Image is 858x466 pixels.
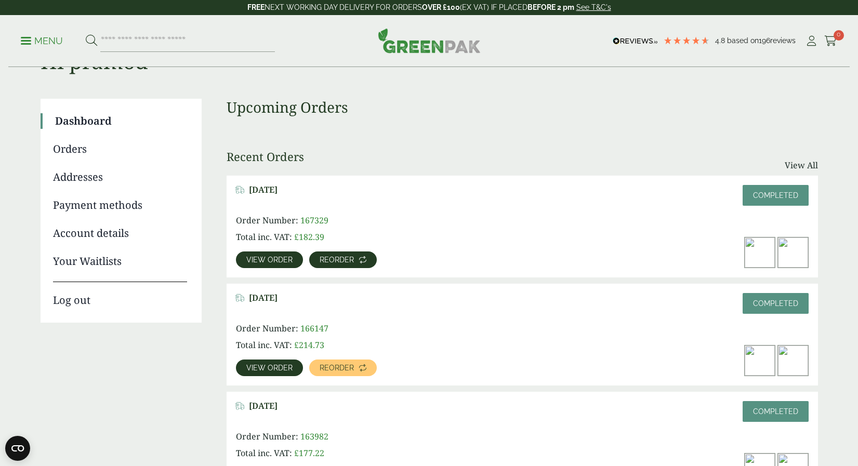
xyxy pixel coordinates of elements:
[236,323,298,334] span: Order Number:
[527,3,574,11] strong: BEFORE 2 pm
[294,447,324,459] bdi: 177.22
[227,99,818,116] h3: Upcoming Orders
[21,35,63,47] p: Menu
[745,345,775,376] img: triple-fill-sandwich-wedge-300x300.jpg
[294,231,324,243] bdi: 182.39
[249,401,278,411] span: [DATE]
[727,36,759,45] span: Based on
[53,225,187,241] a: Account details
[834,30,844,41] span: 0
[770,36,796,45] span: reviews
[236,447,292,459] span: Total inc. VAT:
[41,16,818,74] h1: Hi pramod
[576,3,611,11] a: See T&C's
[320,364,354,371] span: Reorder
[294,447,299,459] span: £
[53,169,187,185] a: Addresses
[21,35,63,45] a: Menu
[249,185,278,195] span: [DATE]
[249,293,278,303] span: [DATE]
[309,251,377,268] a: Reorder
[5,436,30,461] button: Open CMP widget
[227,150,304,163] h3: Recent Orders
[759,36,770,45] span: 196
[824,36,837,46] i: Cart
[294,339,324,351] bdi: 214.73
[753,191,798,199] span: Completed
[663,36,710,45] div: 4.79 Stars
[246,364,293,371] span: View order
[236,215,298,226] span: Order Number:
[246,256,293,263] span: View order
[785,159,818,171] a: View All
[613,37,658,45] img: REVIEWS.io
[53,141,187,157] a: Orders
[824,33,837,49] a: 0
[55,113,187,129] a: Dashboard
[247,3,265,11] strong: FREE
[236,431,298,442] span: Order Number:
[745,237,775,268] img: triple-fill-sandwich-wedge-300x300.jpg
[236,251,303,268] a: View order
[53,254,187,269] a: Your Waitlists
[294,231,299,243] span: £
[300,431,328,442] span: 163982
[778,237,808,268] img: deep-fill-wedge-1-300x300.webp
[715,36,727,45] span: 4.8
[378,28,481,53] img: GreenPak Supplies
[422,3,460,11] strong: OVER £100
[300,215,328,226] span: 167329
[294,339,299,351] span: £
[300,323,328,334] span: 166147
[236,231,292,243] span: Total inc. VAT:
[236,339,292,351] span: Total inc. VAT:
[53,197,187,213] a: Payment methods
[320,256,354,263] span: Reorder
[753,299,798,308] span: Completed
[778,345,808,376] img: deep-fill-wedge-1-300x300.webp
[236,360,303,376] a: View order
[805,36,818,46] i: My Account
[53,282,187,308] a: Log out
[753,407,798,416] span: Completed
[309,360,377,376] a: Reorder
